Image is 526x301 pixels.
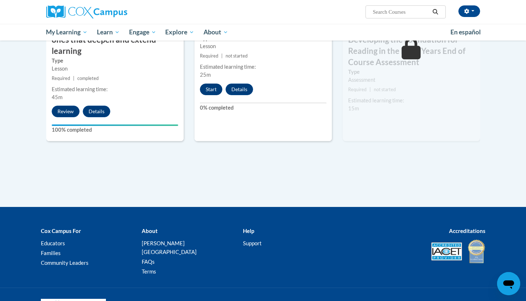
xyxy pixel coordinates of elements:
[97,28,120,37] span: Learn
[446,25,486,40] a: En español
[200,84,222,95] button: Start
[161,24,199,41] a: Explore
[124,24,161,41] a: Engage
[35,24,491,41] div: Main menu
[52,85,178,93] div: Estimated learning time:
[348,87,367,92] span: Required
[200,63,326,71] div: Estimated learning time:
[52,126,178,134] label: 100% completed
[199,24,233,41] a: About
[369,87,371,92] span: |
[142,240,197,255] a: [PERSON_NAME][GEOGRAPHIC_DATA]
[348,68,475,76] label: Type
[343,23,480,68] h3: An Ecosystem Approach to Developing the Foundation for Reading in the Early Years End of Course A...
[221,53,223,59] span: |
[41,240,65,246] a: Educators
[200,104,326,112] label: 0% completed
[243,240,262,246] a: Support
[374,87,396,92] span: not started
[450,28,481,36] span: En español
[200,72,211,78] span: 25m
[431,242,462,260] img: Accredited IACET® Provider
[226,53,248,59] span: not started
[200,42,326,50] div: Lesson
[348,76,475,84] div: Assessment
[372,8,430,16] input: Search Courses
[458,5,480,17] button: Account Settings
[348,105,359,111] span: 15m
[243,228,254,234] b: Help
[52,106,80,117] button: Review
[430,8,441,16] button: Search
[165,28,194,37] span: Explore
[226,84,253,95] button: Details
[142,258,155,265] a: FAQs
[52,124,178,126] div: Your progress
[52,76,70,81] span: Required
[46,5,127,18] img: Cox Campus
[41,250,61,256] a: Families
[77,76,99,81] span: completed
[348,97,475,105] div: Estimated learning time:
[46,5,184,18] a: Cox Campus
[142,228,158,234] b: About
[42,24,93,41] a: My Learning
[41,259,89,266] a: Community Leaders
[73,76,74,81] span: |
[142,268,156,275] a: Terms
[200,53,218,59] span: Required
[92,24,124,41] a: Learn
[52,94,63,100] span: 45m
[497,272,520,295] iframe: Button to launch messaging window
[83,106,110,117] button: Details
[41,228,81,234] b: Cox Campus For
[467,239,486,264] img: IDA® Accredited
[46,28,87,37] span: My Learning
[129,28,156,37] span: Engage
[204,28,228,37] span: About
[52,65,178,73] div: Lesson
[52,57,178,65] label: Type
[449,228,486,234] b: Accreditations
